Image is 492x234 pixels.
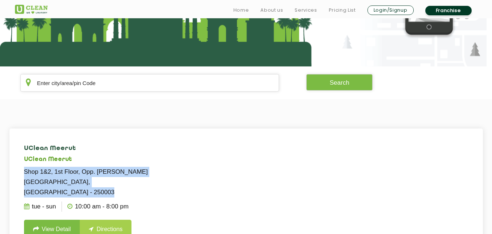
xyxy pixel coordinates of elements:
[295,6,317,15] a: Services
[24,145,154,152] h4: UClean Meerut
[24,202,56,212] p: Tue - Sun
[329,6,356,15] a: Pricing List
[24,156,154,163] h5: UClean Meerut
[260,6,283,15] a: About us
[20,74,279,92] input: Enter city/area/pin Code
[425,6,472,15] a: Franchise
[306,74,373,91] button: Search
[367,5,414,15] a: Login/Signup
[15,5,48,14] img: UClean Laundry and Dry Cleaning
[24,167,154,197] p: Shop 1&2, 1st Floor, Opp. [PERSON_NAME][GEOGRAPHIC_DATA], [GEOGRAPHIC_DATA] - 250003
[233,6,249,15] a: Home
[67,202,129,212] p: 10:00 AM - 8:00 PM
